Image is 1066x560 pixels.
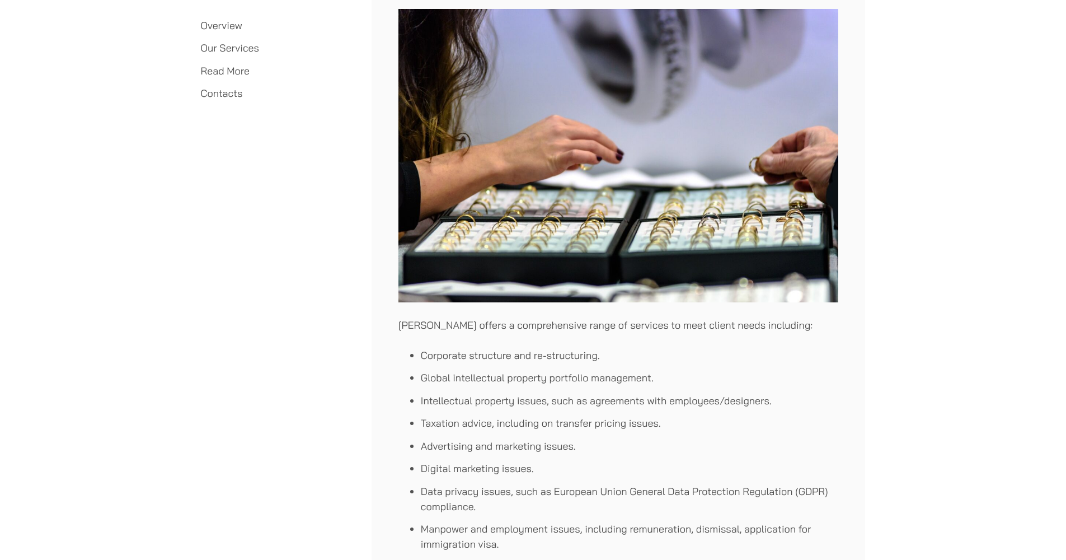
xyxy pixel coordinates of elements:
li: Corporate structure and re-structuring. [421,348,838,363]
li: Intellectual property issues, such as agreements with employees/designers. [421,393,838,408]
li: Manpower and employment issues, including remuneration, dismissal, application for immigration visa. [421,521,838,552]
a: Contacts [201,87,243,100]
a: Our Services [201,41,259,54]
a: Read More [201,64,250,77]
a: Overview [201,19,242,32]
li: Advertising and marketing issues. [421,438,838,454]
li: Global intellectual property portfolio management. [421,370,838,385]
li: Digital marketing issues. [421,461,838,476]
p: [PERSON_NAME] offers a comprehensive range of services to meet client needs including: [398,318,838,333]
li: Data privacy issues, such as European Union General Data Protection Regulation (GDPR) compliance. [421,484,838,514]
li: Taxation advice, including on transfer pricing issues. [421,416,838,431]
